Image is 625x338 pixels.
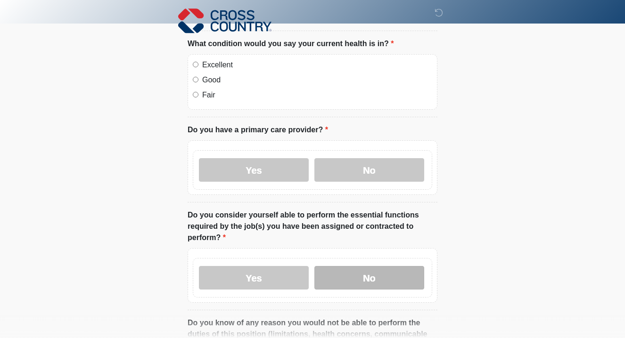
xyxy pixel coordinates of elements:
[193,77,198,82] input: Good
[202,89,432,101] label: Fair
[188,209,437,243] label: Do you consider yourself able to perform the essential functions required by the job(s) you have ...
[188,124,328,136] label: Do you have a primary care provider?
[193,62,198,67] input: Excellent
[202,59,432,71] label: Excellent
[178,7,271,34] img: Cross Country Logo
[199,266,309,290] label: Yes
[193,92,198,97] input: Fair
[199,158,309,182] label: Yes
[188,38,394,49] label: What condition would you say your current health is in?
[314,158,424,182] label: No
[314,266,424,290] label: No
[202,74,432,86] label: Good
